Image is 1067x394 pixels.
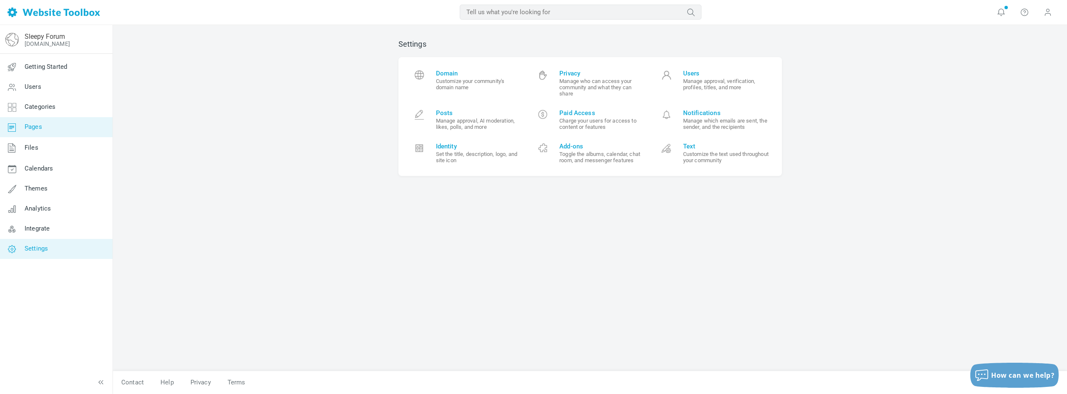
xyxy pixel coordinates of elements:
input: Tell us what you're looking for [460,5,701,20]
span: Analytics [25,205,51,212]
small: Toggle the albums, calendar, chat room, and messenger features [559,151,646,163]
a: Identity Set the title, description, logo, and site icon [405,136,528,170]
small: Manage who can access your community and what they can share [559,78,646,97]
img: globe-icon.png [5,33,19,46]
a: Text Customize the text used throughout your community [652,136,776,170]
span: Pages [25,123,42,130]
small: Customize the text used throughout your community [683,151,769,163]
span: Themes [25,185,48,192]
small: Set the title, description, logo, and site icon [436,151,522,163]
small: Customize your community's domain name [436,78,522,90]
span: Calendars [25,165,53,172]
small: Manage approval, AI moderation, likes, polls, and more [436,118,522,130]
span: Privacy [559,70,646,77]
span: Files [25,144,38,151]
span: How can we help? [991,371,1054,380]
small: Manage which emails are sent, the sender, and the recipients [683,118,769,130]
small: Manage approval, verification, profiles, titles, and more [683,78,769,90]
span: Users [683,70,769,77]
span: Settings [25,245,48,252]
a: Sleepy Forum [25,33,65,40]
span: Getting Started [25,63,67,70]
a: Users Manage approval, verification, profiles, titles, and more [652,63,776,103]
a: [DOMAIN_NAME] [25,40,70,47]
span: Posts [436,109,522,117]
span: Categories [25,103,56,110]
a: Privacy [182,375,219,390]
span: Users [25,83,41,90]
span: Integrate [25,225,50,232]
a: Add-ons Toggle the albums, calendar, chat room, and messenger features [528,136,652,170]
span: Identity [436,143,522,150]
span: Text [683,143,769,150]
a: Notifications Manage which emails are sent, the sender, and the recipients [652,103,776,136]
span: Notifications [683,109,769,117]
a: Domain Customize your community's domain name [405,63,528,103]
a: Contact [113,375,152,390]
a: Paid Access Charge your users for access to content or features [528,103,652,136]
span: Paid Access [559,109,646,117]
small: Charge your users for access to content or features [559,118,646,130]
a: Terms [219,375,254,390]
span: Domain [436,70,522,77]
span: Add-ons [559,143,646,150]
button: How can we help? [970,363,1059,388]
a: Posts Manage approval, AI moderation, likes, polls, and more [405,103,528,136]
h2: Settings [398,40,782,49]
a: Help [152,375,182,390]
a: Privacy Manage who can access your community and what they can share [528,63,652,103]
